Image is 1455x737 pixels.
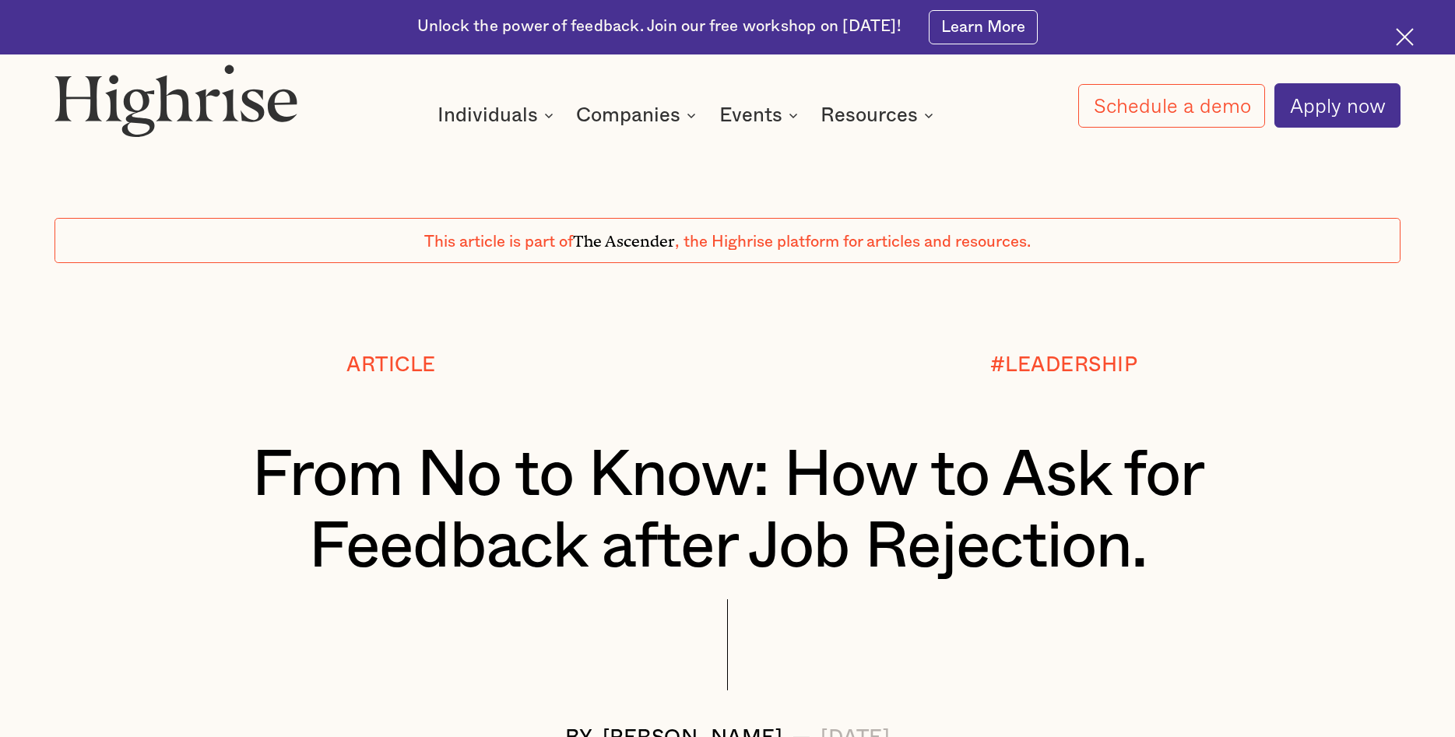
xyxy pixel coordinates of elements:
[1078,84,1266,128] a: Schedule a demo
[424,234,573,250] span: This article is part of
[573,228,675,247] span: The Ascender
[719,106,782,125] div: Events
[417,16,901,38] div: Unlock the power of feedback. Join our free workshop on [DATE]!
[990,354,1138,377] div: #LEADERSHIP
[675,234,1031,250] span: , the Highrise platform for articles and resources.
[1274,83,1401,128] a: Apply now
[576,106,701,125] div: Companies
[719,106,803,125] div: Events
[111,440,1344,582] h1: From No to Know: How to Ask for Feedback after Job Rejection.
[1396,28,1414,46] img: Cross icon
[438,106,558,125] div: Individuals
[576,106,680,125] div: Companies
[346,354,436,377] div: Article
[54,64,297,137] img: Highrise logo
[821,106,918,125] div: Resources
[929,10,1038,44] a: Learn More
[821,106,938,125] div: Resources
[438,106,538,125] div: Individuals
